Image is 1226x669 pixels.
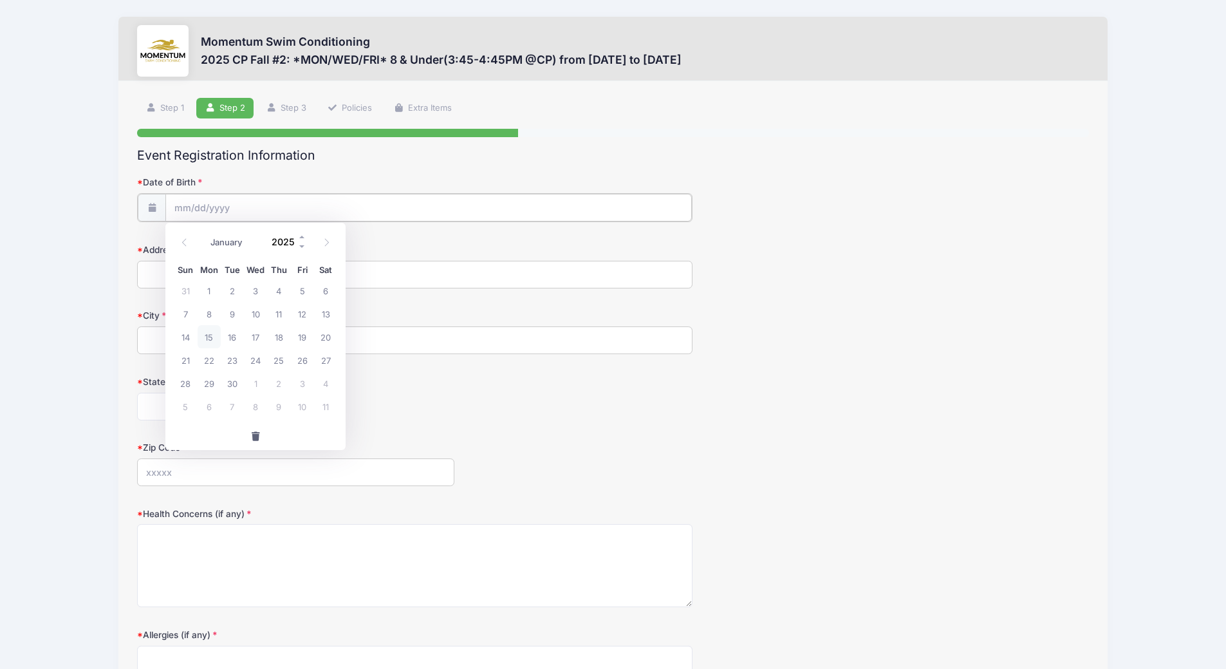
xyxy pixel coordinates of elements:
[314,348,337,372] span: September 27, 2025
[291,302,314,325] span: September 12, 2025
[244,372,267,395] span: October 1, 2025
[221,302,244,325] span: September 9, 2025
[265,232,307,251] input: Year
[244,302,267,325] span: September 10, 2025
[221,395,244,418] span: October 7, 2025
[165,194,692,221] input: mm/dd/yyyy
[291,395,314,418] span: October 10, 2025
[221,325,244,348] span: September 16, 2025
[267,302,290,325] span: September 11, 2025
[244,348,267,372] span: September 24, 2025
[314,279,337,302] span: September 6, 2025
[198,395,221,418] span: October 6, 2025
[198,279,221,302] span: September 1, 2025
[198,348,221,372] span: September 22, 2025
[319,98,381,119] a: Policies
[174,348,197,372] span: September 21, 2025
[137,148,1089,163] h2: Event Registration Information
[137,628,454,641] label: Allergies (if any)
[385,98,460,119] a: Extra Items
[314,395,337,418] span: October 11, 2025
[174,266,197,274] span: Sun
[291,279,314,302] span: September 5, 2025
[198,325,221,348] span: September 15, 2025
[137,441,454,454] label: Zip Code
[174,372,197,395] span: September 28, 2025
[137,507,454,520] label: Health Concerns (if any)
[267,372,290,395] span: October 2, 2025
[137,375,454,388] label: State
[137,176,454,189] label: Date of Birth
[201,53,682,66] h3: 2025 CP Fall #2: *MON/WED/FRI* 8 & Under(3:45-4:45PM @CP) from [DATE] to [DATE]
[314,372,337,395] span: October 4, 2025
[244,395,267,418] span: October 8, 2025
[267,348,290,372] span: September 25, 2025
[244,279,267,302] span: September 3, 2025
[267,266,290,274] span: Thu
[196,98,254,119] a: Step 2
[291,372,314,395] span: October 3, 2025
[198,372,221,395] span: September 29, 2025
[221,266,244,274] span: Tue
[257,98,315,119] a: Step 3
[174,279,197,302] span: August 31, 2025
[174,395,197,418] span: October 5, 2025
[198,302,221,325] span: September 8, 2025
[221,348,244,372] span: September 23, 2025
[267,325,290,348] span: September 18, 2025
[221,372,244,395] span: September 30, 2025
[244,325,267,348] span: September 17, 2025
[291,266,314,274] span: Fri
[174,325,197,348] span: September 14, 2025
[314,302,337,325] span: September 13, 2025
[198,266,221,274] span: Mon
[174,302,197,325] span: September 7, 2025
[314,325,337,348] span: September 20, 2025
[137,309,454,322] label: City
[267,279,290,302] span: September 4, 2025
[137,458,454,486] input: xxxxx
[204,234,261,250] select: Month
[267,395,290,418] span: October 9, 2025
[291,348,314,372] span: September 26, 2025
[201,35,682,48] h3: Momentum Swim Conditioning
[314,266,337,274] span: Sat
[221,279,244,302] span: September 2, 2025
[291,325,314,348] span: September 19, 2025
[137,243,454,256] label: Address
[137,98,192,119] a: Step 1
[244,266,267,274] span: Wed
